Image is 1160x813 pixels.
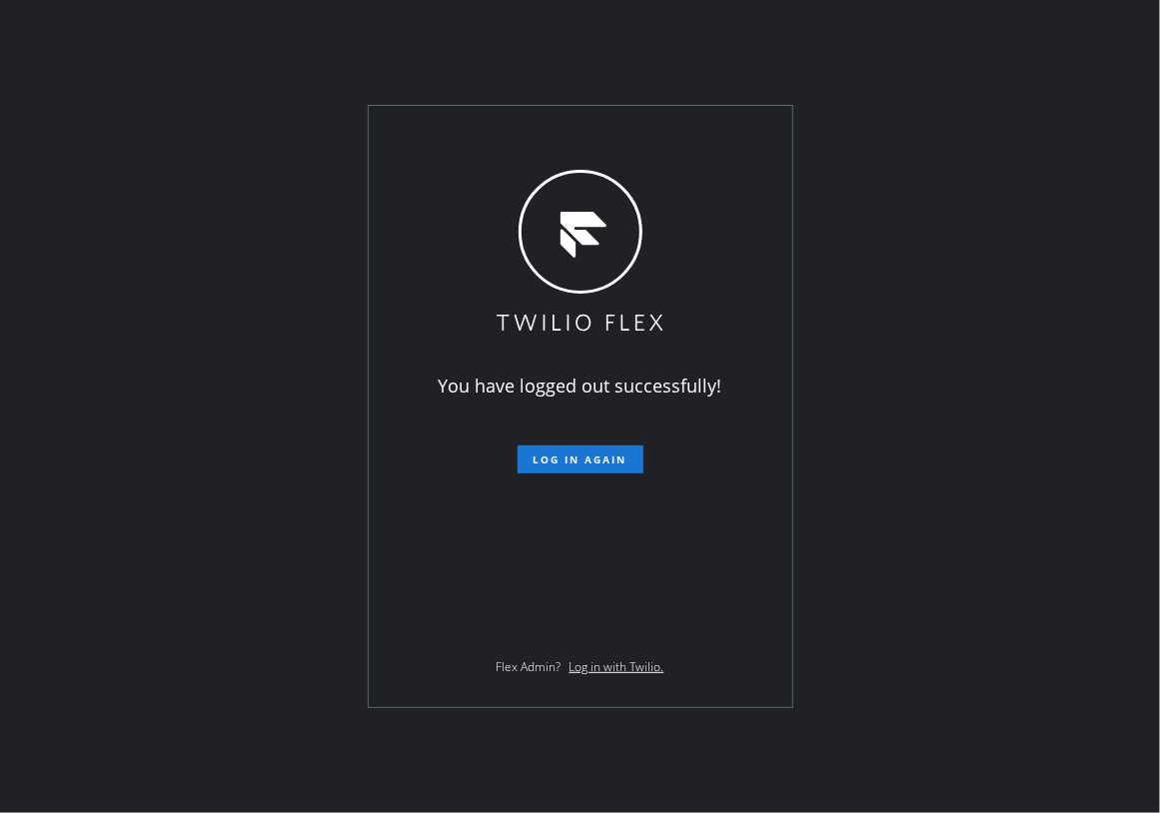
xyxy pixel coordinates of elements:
[534,452,627,466] span: Log in again
[439,374,722,398] span: You have logged out successfully!
[497,658,562,675] span: Flex Admin?
[570,658,664,675] a: Log in with Twilio.
[518,445,643,473] button: Log in again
